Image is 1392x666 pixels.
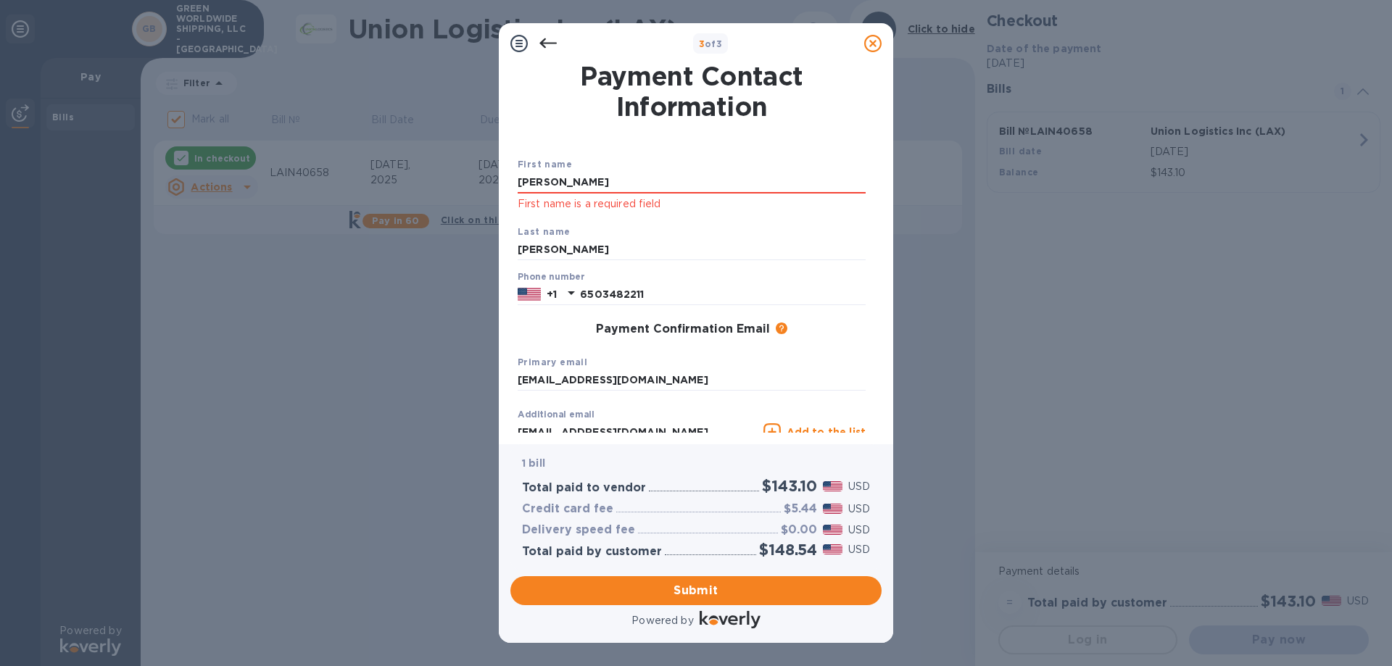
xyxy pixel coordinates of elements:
[759,541,817,559] h2: $148.54
[522,523,635,537] h3: Delivery speed fee
[848,501,870,517] p: USD
[518,421,758,443] input: Enter additional email
[518,239,866,261] input: Enter your last name
[522,545,662,559] h3: Total paid by customer
[823,504,842,514] img: USD
[518,411,594,420] label: Additional email
[522,502,613,516] h3: Credit card fee
[823,544,842,554] img: USD
[522,481,646,495] h3: Total paid to vendor
[547,287,557,301] p: +1
[522,582,870,599] span: Submit
[848,542,870,557] p: USD
[784,502,817,516] h3: $5.44
[510,576,882,605] button: Submit
[823,525,842,535] img: USD
[518,273,584,282] label: Phone number
[518,172,866,193] input: Enter your first name
[518,226,571,237] b: Last name
[518,61,866,122] h1: Payment Contact Information
[848,523,870,538] p: USD
[781,523,817,537] h3: $0.00
[596,322,770,336] h3: Payment Confirmation Email
[762,477,817,495] h2: $143.10
[699,38,723,49] b: of 3
[699,38,705,49] span: 3
[518,196,866,212] p: First name is a required field
[787,426,866,438] u: Add to the list
[700,611,761,628] img: Logo
[518,286,541,302] img: US
[518,370,866,391] input: Enter your primary name
[518,159,572,170] b: First name
[580,283,866,305] input: Enter your phone number
[518,357,587,367] b: Primary email
[848,479,870,494] p: USD
[823,481,842,491] img: USD
[631,613,693,628] p: Powered by
[522,457,545,469] b: 1 bill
